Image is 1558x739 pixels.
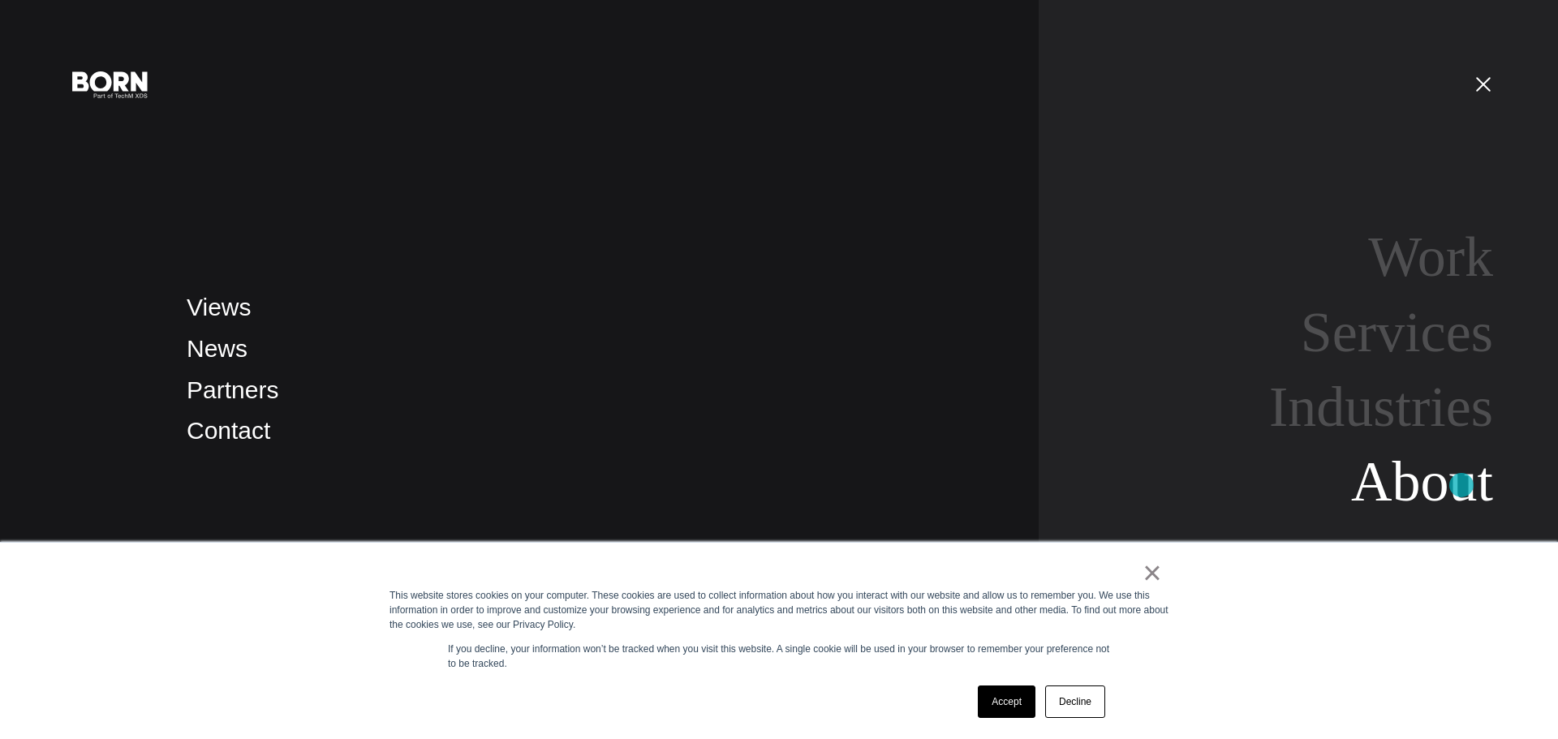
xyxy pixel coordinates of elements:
[1301,301,1493,363] a: Services
[978,685,1035,718] a: Accept
[1464,67,1503,101] button: Open
[187,376,278,403] a: Partners
[187,335,247,362] a: News
[187,294,251,320] a: Views
[187,417,270,444] a: Contact
[1045,685,1105,718] a: Decline
[1351,450,1493,513] a: About
[1143,565,1162,580] a: ×
[389,588,1168,632] div: This website stores cookies on your computer. These cookies are used to collect information about...
[1368,226,1493,288] a: Work
[448,642,1110,671] p: If you decline, your information won’t be tracked when you visit this website. A single cookie wi...
[1269,376,1493,438] a: Industries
